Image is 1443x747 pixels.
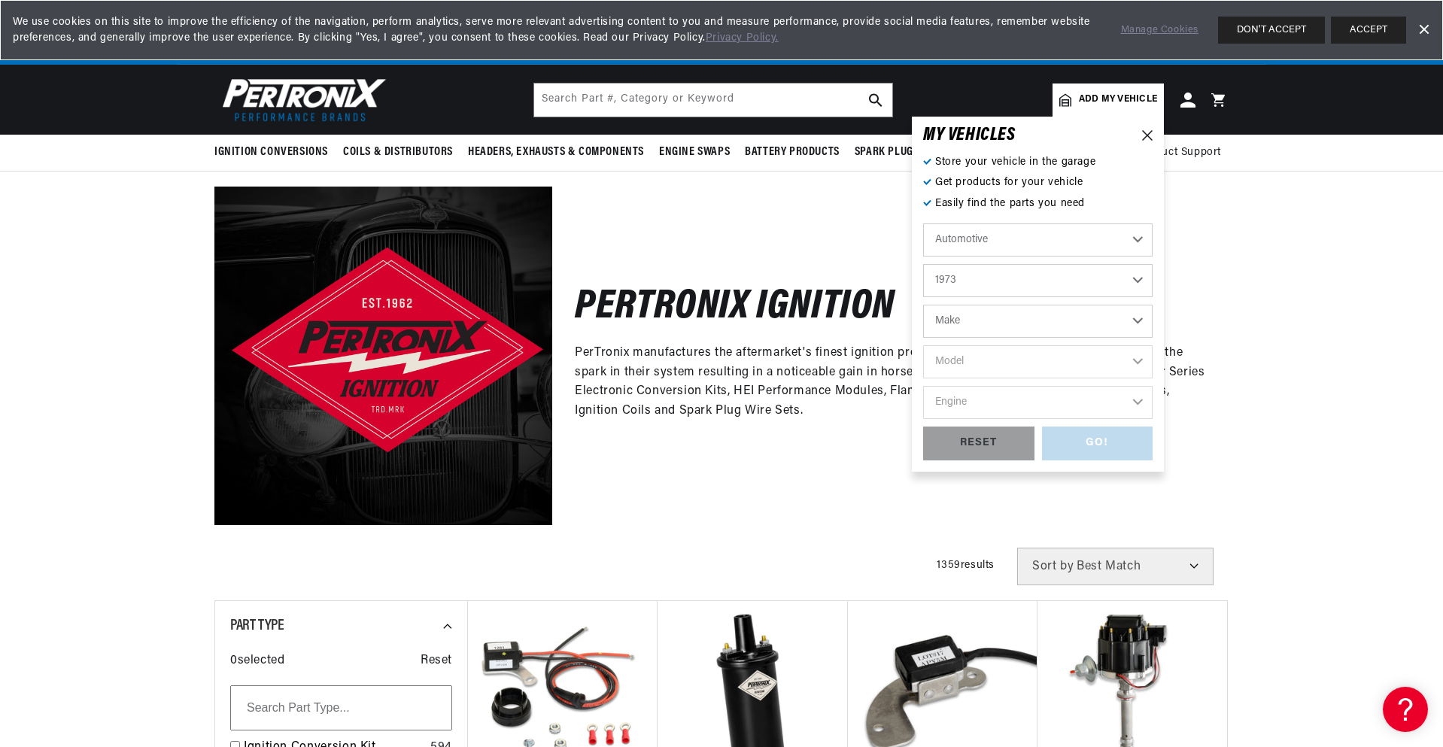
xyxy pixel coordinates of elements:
[923,154,1153,171] p: Store your vehicle in the garage
[1412,19,1435,41] a: Dismiss Banner
[1218,17,1325,44] button: DON'T ACCEPT
[923,128,1016,143] h6: MY VEHICLE S
[575,344,1206,421] p: PerTronix manufactures the aftermarket's finest ignition products for enthusiasts who want to upg...
[923,427,1034,460] div: RESET
[923,305,1153,338] select: Make
[923,345,1153,378] select: Model
[1017,548,1214,585] select: Sort by
[343,144,453,160] span: Coils & Distributors
[1053,84,1164,117] a: Add my vehicle
[847,135,954,170] summary: Spark Plug Wires
[230,618,284,633] span: Part Type
[230,685,452,730] input: Search Part Type...
[421,651,452,671] span: Reset
[1331,17,1406,44] button: ACCEPT
[923,386,1153,419] select: Engine
[336,135,460,170] summary: Coils & Distributors
[1121,23,1198,38] a: Manage Cookies
[923,175,1153,191] p: Get products for your vehicle
[230,651,284,671] span: 0 selected
[855,144,946,160] span: Spark Plug Wires
[923,264,1153,297] select: Year
[1079,93,1157,107] span: Add my vehicle
[1138,135,1229,171] summary: Product Support
[659,144,730,160] span: Engine Swaps
[745,144,840,160] span: Battery Products
[575,290,895,326] h2: Pertronix Ignition
[737,135,847,170] summary: Battery Products
[923,223,1153,257] select: Ride Type
[1032,560,1074,572] span: Sort by
[706,32,779,44] a: Privacy Policy.
[214,74,387,126] img: Pertronix
[460,135,652,170] summary: Headers, Exhausts & Components
[214,144,328,160] span: Ignition Conversions
[214,135,336,170] summary: Ignition Conversions
[652,135,737,170] summary: Engine Swaps
[534,84,892,117] input: Search Part #, Category or Keyword
[859,84,892,117] button: search button
[1138,144,1221,161] span: Product Support
[13,14,1100,46] span: We use cookies on this site to improve the efficiency of the navigation, perform analytics, serve...
[937,560,995,571] span: 1359 results
[923,196,1153,212] p: Easily find the parts you need
[468,144,644,160] span: Headers, Exhausts & Components
[214,187,552,524] img: Pertronix Ignition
